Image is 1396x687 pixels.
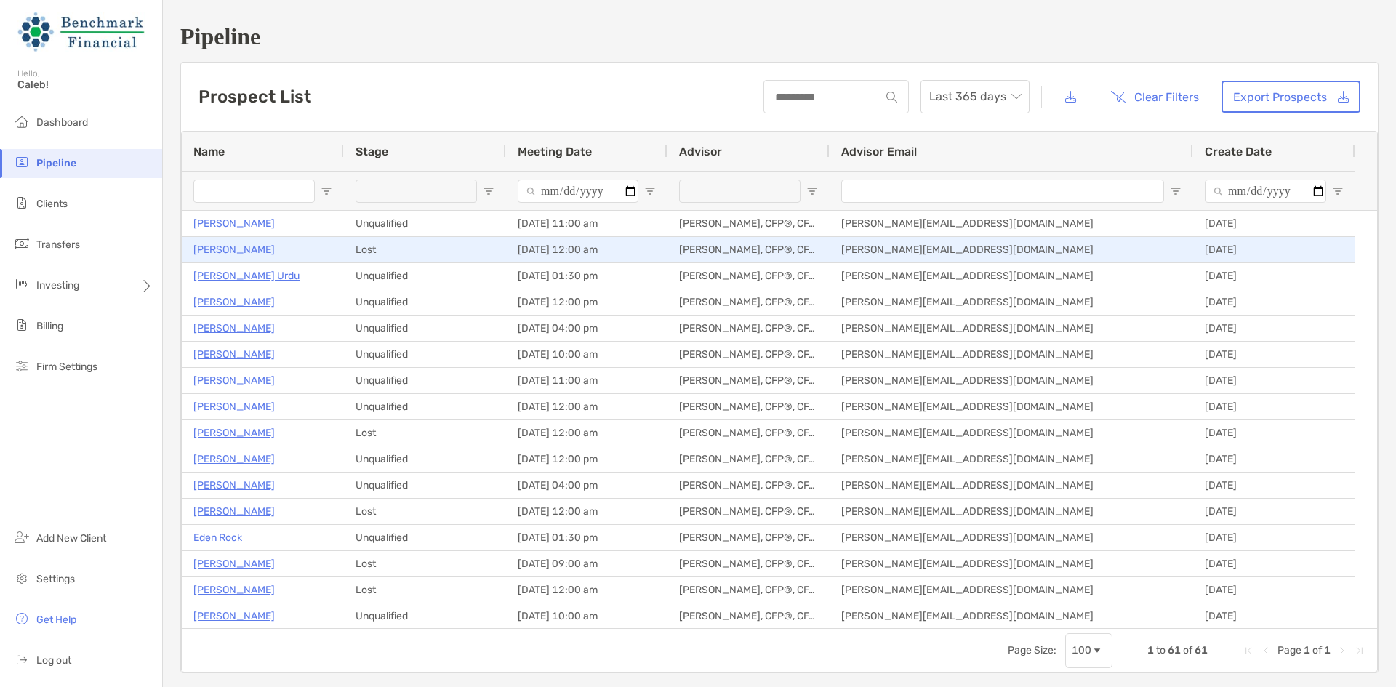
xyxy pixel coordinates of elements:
[830,394,1193,419] div: [PERSON_NAME][EMAIL_ADDRESS][DOMAIN_NAME]
[1008,644,1056,656] div: Page Size:
[667,446,830,472] div: [PERSON_NAME], CFP®, CFA®, MSF
[830,316,1193,341] div: [PERSON_NAME][EMAIL_ADDRESS][DOMAIN_NAME]
[506,211,667,236] div: [DATE] 11:00 am
[344,289,506,315] div: Unqualified
[193,529,242,547] p: Eden Rock
[344,211,506,236] div: Unqualified
[36,279,79,292] span: Investing
[193,450,275,468] p: [PERSON_NAME]
[841,145,917,158] span: Advisor Email
[506,316,667,341] div: [DATE] 04:00 pm
[667,263,830,289] div: [PERSON_NAME], CFP®, CFA®, MSF
[344,368,506,393] div: Unqualified
[13,610,31,627] img: get-help icon
[667,551,830,576] div: [PERSON_NAME], CFP®, CFA®, MSF
[13,194,31,212] img: clients icon
[667,237,830,262] div: [PERSON_NAME], CFP®, CFA®, MSF
[830,603,1193,629] div: [PERSON_NAME][EMAIL_ADDRESS][DOMAIN_NAME]
[830,551,1193,576] div: [PERSON_NAME][EMAIL_ADDRESS][DOMAIN_NAME]
[1193,211,1355,236] div: [DATE]
[929,81,1021,113] span: Last 365 days
[1193,263,1355,289] div: [DATE]
[193,398,275,416] a: [PERSON_NAME]
[830,289,1193,315] div: [PERSON_NAME][EMAIL_ADDRESS][DOMAIN_NAME]
[1183,644,1192,656] span: of
[506,342,667,367] div: [DATE] 10:00 am
[679,145,722,158] span: Advisor
[506,368,667,393] div: [DATE] 11:00 am
[36,361,97,373] span: Firm Settings
[1193,394,1355,419] div: [DATE]
[506,263,667,289] div: [DATE] 01:30 pm
[506,237,667,262] div: [DATE] 12:00 am
[193,555,275,573] a: [PERSON_NAME]
[506,525,667,550] div: [DATE] 01:30 pm
[1304,644,1310,656] span: 1
[830,577,1193,603] div: [PERSON_NAME][EMAIL_ADDRESS][DOMAIN_NAME]
[1193,473,1355,498] div: [DATE]
[1354,645,1365,656] div: Last Page
[644,185,656,197] button: Open Filter Menu
[1193,368,1355,393] div: [DATE]
[17,79,153,91] span: Caleb!
[193,607,275,625] a: [PERSON_NAME]
[1193,603,1355,629] div: [DATE]
[506,289,667,315] div: [DATE] 12:00 pm
[667,577,830,603] div: [PERSON_NAME], CFP®, CFA®, MSF
[667,342,830,367] div: [PERSON_NAME], CFP®, CFA®, MSF
[1170,185,1182,197] button: Open Filter Menu
[193,241,275,259] a: [PERSON_NAME]
[13,276,31,293] img: investing icon
[1072,644,1091,656] div: 100
[506,551,667,576] div: [DATE] 09:00 am
[13,113,31,130] img: dashboard icon
[1065,633,1112,668] div: Page Size
[1193,577,1355,603] div: [DATE]
[483,185,494,197] button: Open Filter Menu
[344,473,506,498] div: Unqualified
[344,551,506,576] div: Lost
[1324,644,1331,656] span: 1
[830,342,1193,367] div: [PERSON_NAME][EMAIL_ADDRESS][DOMAIN_NAME]
[13,357,31,374] img: firm-settings icon
[1193,289,1355,315] div: [DATE]
[193,293,275,311] a: [PERSON_NAME]
[830,499,1193,524] div: [PERSON_NAME][EMAIL_ADDRESS][DOMAIN_NAME]
[193,214,275,233] p: [PERSON_NAME]
[198,87,311,107] h3: Prospect List
[344,525,506,550] div: Unqualified
[344,316,506,341] div: Unqualified
[36,198,68,210] span: Clients
[830,368,1193,393] div: [PERSON_NAME][EMAIL_ADDRESS][DOMAIN_NAME]
[1221,81,1360,113] a: Export Prospects
[36,320,63,332] span: Billing
[506,473,667,498] div: [DATE] 04:00 pm
[1277,644,1301,656] span: Page
[1156,644,1166,656] span: to
[1193,316,1355,341] div: [DATE]
[830,525,1193,550] div: [PERSON_NAME][EMAIL_ADDRESS][DOMAIN_NAME]
[193,424,275,442] a: [PERSON_NAME]
[36,238,80,251] span: Transfers
[36,157,76,169] span: Pipeline
[193,476,275,494] p: [PERSON_NAME]
[193,267,300,285] p: [PERSON_NAME] Urdu
[344,420,506,446] div: Lost
[36,116,88,129] span: Dashboard
[1193,446,1355,472] div: [DATE]
[17,6,145,58] img: Zoe Logo
[1312,644,1322,656] span: of
[506,420,667,446] div: [DATE] 12:00 am
[506,499,667,524] div: [DATE] 12:00 am
[1336,645,1348,656] div: Next Page
[667,289,830,315] div: [PERSON_NAME], CFP®, CFA®, MSF
[344,263,506,289] div: Unqualified
[1193,420,1355,446] div: [DATE]
[1193,499,1355,524] div: [DATE]
[193,502,275,521] a: [PERSON_NAME]
[193,581,275,599] p: [PERSON_NAME]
